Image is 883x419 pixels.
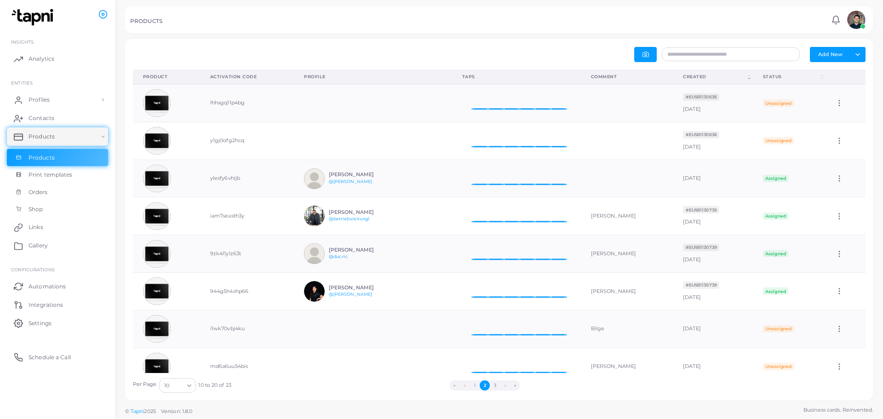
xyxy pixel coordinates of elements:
[673,235,752,273] td: [DATE]
[591,212,663,220] div: [PERSON_NAME]
[591,74,663,80] div: Comment
[683,244,719,250] a: #EU581130739
[198,382,231,389] span: 10 to 20 of 23
[29,353,71,362] span: Schedule a Call
[143,202,171,230] img: avatar
[29,282,66,291] span: Automations
[164,381,169,390] span: 10
[763,99,794,107] span: Unassigned
[329,216,370,221] a: @betriebsleitung1
[29,223,43,231] span: Links
[763,250,789,258] span: Assigned
[29,114,54,122] span: Contacts
[304,206,325,226] img: avatar
[200,160,294,197] td: ylesfy6vhijb
[11,80,33,86] span: ENTITIES
[7,109,108,127] a: Contacts
[683,281,719,289] span: #EU581130739
[329,209,396,215] h6: [PERSON_NAME]
[200,122,294,160] td: y1gj0ofg2hcq
[449,380,459,390] button: Go to first page
[683,281,719,288] a: #EU581130739
[143,74,190,80] div: Product
[11,39,34,45] span: INSIGHTS
[29,96,50,104] span: Profiles
[200,84,294,122] td: lhhsgq11p4bg
[143,127,171,155] img: avatar
[591,250,663,258] div: [PERSON_NAME]
[470,380,480,390] button: Go to page 1
[29,188,48,196] span: Orders
[200,310,294,348] td: i1wk70vbj4ku
[847,11,866,29] img: avatar
[673,122,752,160] td: [DATE]
[480,380,490,390] button: Go to page 2
[763,137,794,144] span: Unassigned
[810,47,850,62] button: Add New
[462,74,571,80] div: Taps
[683,93,719,101] span: #EU581130636
[131,408,144,414] a: Tapni
[143,353,171,380] img: avatar
[683,131,719,138] a: #EU581130636
[200,235,294,273] td: 9zk4l1ylz63t
[329,285,396,291] h6: [PERSON_NAME]
[329,254,348,259] a: @duc.ric
[143,89,171,117] img: avatar
[329,292,373,297] a: @[PERSON_NAME]
[510,380,520,390] button: Go to last page
[29,319,52,327] span: Settings
[161,408,193,414] span: Version: 1.8.0
[763,74,819,80] div: Status
[329,179,373,184] a: @[PERSON_NAME]
[143,277,171,305] img: avatar
[143,165,171,192] img: avatar
[7,166,108,184] a: Print templates
[763,325,794,333] span: Unassigned
[763,363,794,370] span: Unassigned
[683,93,719,100] a: #EU581130636
[329,172,396,178] h6: [PERSON_NAME]
[7,314,108,332] a: Settings
[7,91,108,109] a: Profiles
[7,149,108,166] a: Products
[683,207,719,213] a: #EU581130739
[825,70,865,84] th: Action
[7,348,108,366] a: Schedule a Call
[673,84,752,122] td: [DATE]
[500,380,510,390] button: Go to next page
[7,127,108,146] a: Products
[591,325,663,333] div: Bilge
[7,277,108,295] a: Automations
[844,11,868,29] a: avatar
[304,243,325,264] img: avatar
[7,184,108,201] a: Orders
[200,197,294,235] td: iam7seasth3y
[7,218,108,236] a: Links
[683,244,719,251] span: #EU581130739
[200,273,294,310] td: 944g5h4shp66
[200,348,294,385] td: md6a6uu54bis
[170,380,183,390] input: Search for option
[231,380,739,390] ul: Pagination
[143,240,171,268] img: avatar
[29,205,43,213] span: Shop
[8,9,59,26] img: logo
[459,380,470,390] button: Go to previous page
[11,267,55,272] span: Configurations
[591,288,663,295] div: [PERSON_NAME]
[763,212,789,220] span: Assigned
[490,380,500,390] button: Go to page 3
[29,171,73,179] span: Print templates
[803,406,873,414] span: Business cards. Reinvented.
[143,315,171,343] img: avatar
[7,201,108,218] a: Shop
[7,236,108,255] a: Gallery
[763,287,789,295] span: Assigned
[304,74,441,80] div: Profile
[673,160,752,197] td: [DATE]
[29,55,54,63] span: Analytics
[7,295,108,314] a: Integrations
